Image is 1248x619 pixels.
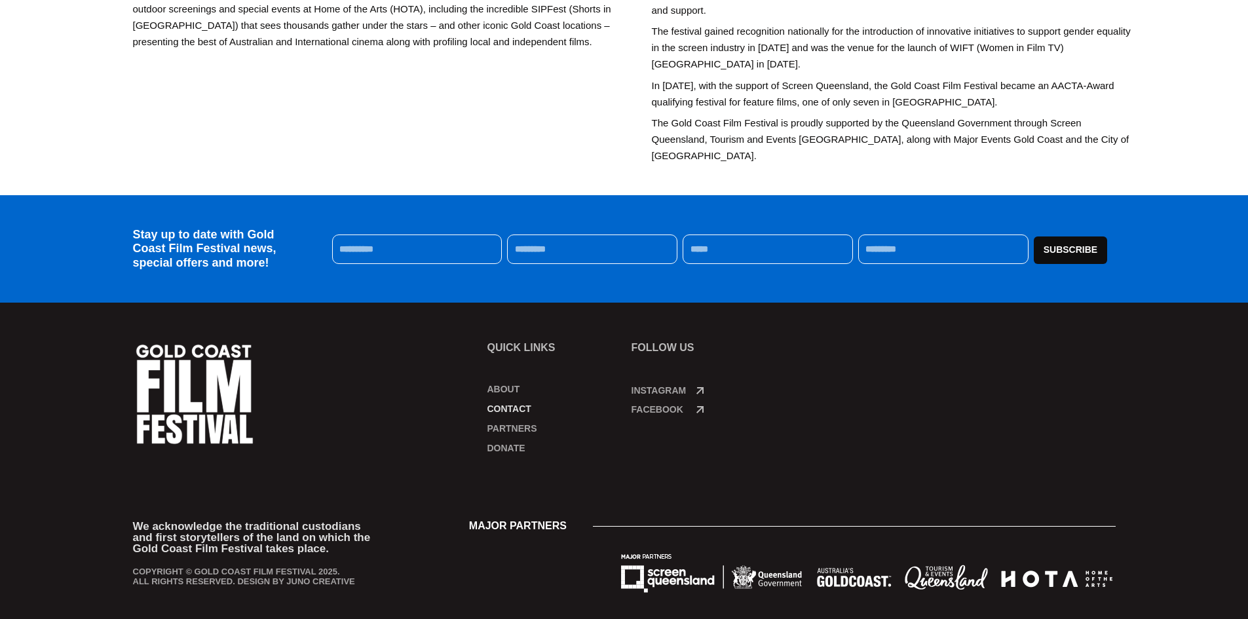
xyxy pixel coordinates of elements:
form: Subscription Form [332,234,1204,271]
a: Contact [487,402,618,415]
nav: Menu [487,383,618,455]
a: About [487,383,618,396]
a: Instagram [696,387,704,394]
p: FOLLOW US [632,343,763,353]
p: The Gold Coast Film Festival is proudly supported by the Queensland Government through Screen Que... [652,115,1133,164]
a: Partners [487,422,618,435]
h4: Stay up to date with Gold Coast Film Festival news, special offers and more! [133,228,300,271]
span: Subscribe [1044,245,1097,254]
p: COPYRIGHT © GOLD COAST FILM FESTIVAL 2025. ALL RIGHTS RESERVED. DESIGN BY JUNO CREATIVE [133,567,356,586]
p: In [DATE], with the support of Screen Queensland, the Gold Coast Film Festival became an AACTA-Aw... [652,77,1133,110]
p: The festival gained recognition nationally for the introduction of innovative initiatives to supp... [652,23,1133,72]
p: Quick links [487,343,618,353]
a: Facebook [632,404,683,415]
span: MAJOR PARTNERS [469,521,567,531]
a: Facebook [696,406,704,413]
a: Donate [487,441,618,455]
button: Subscribe [1034,236,1107,264]
a: Instagram [632,385,687,396]
p: We acknowledge the traditional custodians and first storytellers of the land on which the Gold Co... [133,521,424,554]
